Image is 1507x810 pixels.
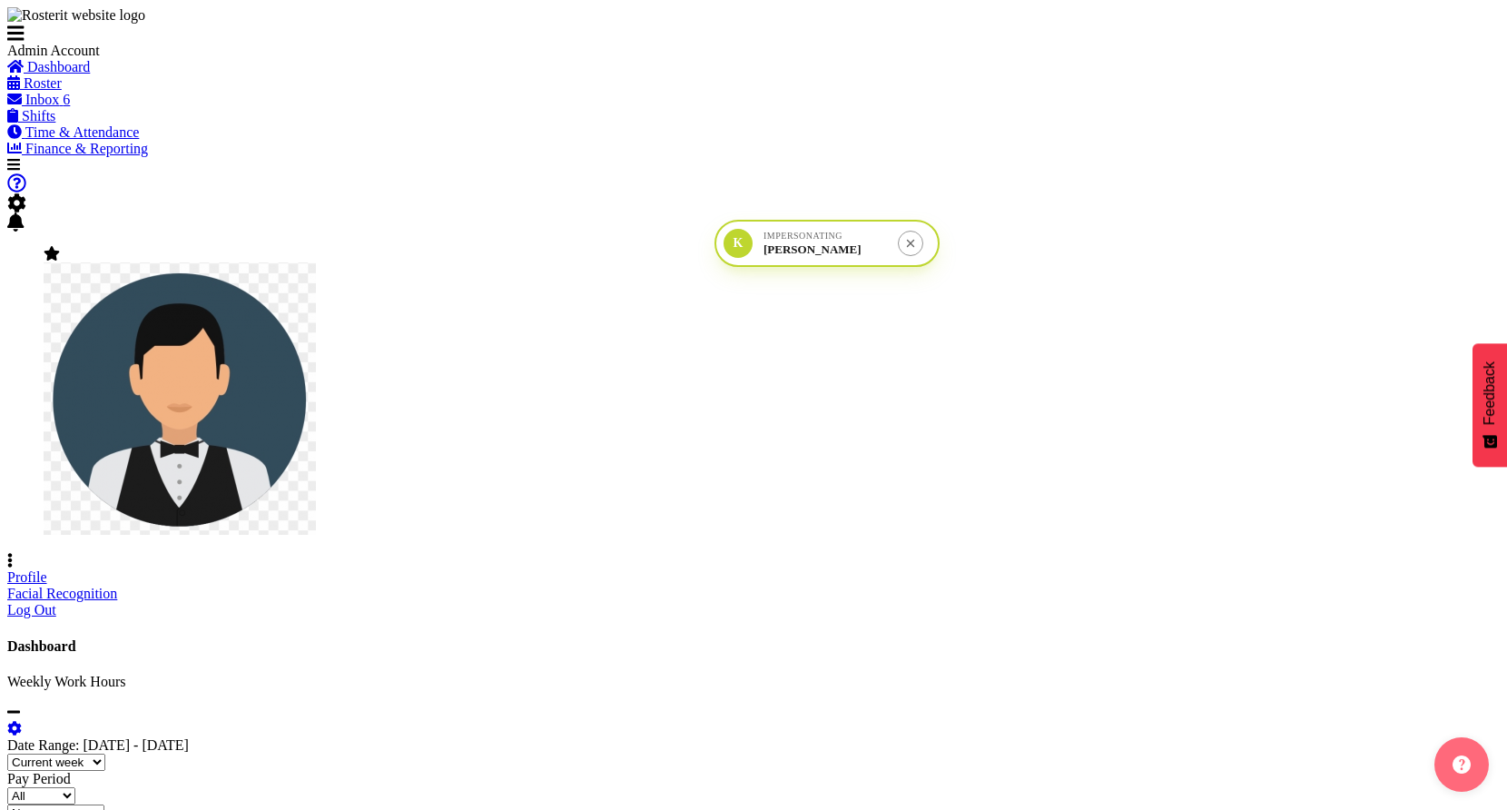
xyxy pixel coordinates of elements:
[24,75,62,91] span: Roster
[7,7,145,24] img: Rosterit website logo
[1482,361,1498,425] span: Feedback
[7,59,90,74] a: Dashboard
[898,231,923,256] button: Stop impersonation
[63,92,70,107] span: 6
[7,737,189,753] label: Date Range: [DATE] - [DATE]
[25,124,140,140] span: Time & Attendance
[7,771,71,786] label: Pay Period
[1473,343,1507,467] button: Feedback - Show survey
[25,141,148,156] span: Finance & Reporting
[7,721,22,736] a: settings
[44,262,316,535] img: wu-kevin5aaed71ed01d5805973613cd15694a89.png
[22,108,55,123] span: Shifts
[7,75,62,91] a: Roster
[7,705,20,720] a: minimize
[7,586,117,601] a: Facial Recognition
[7,43,280,59] div: Admin Account
[7,602,56,617] a: Log Out
[7,124,139,140] a: Time & Attendance
[7,108,55,123] a: Shifts
[7,638,1500,655] h4: Dashboard
[7,674,1500,690] p: Weekly Work Hours
[7,569,47,585] a: Profile
[1453,756,1471,774] img: help-xxl-2.png
[7,92,70,107] a: Inbox 6
[7,141,148,156] a: Finance & Reporting
[27,59,90,74] span: Dashboard
[25,92,59,107] span: Inbox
